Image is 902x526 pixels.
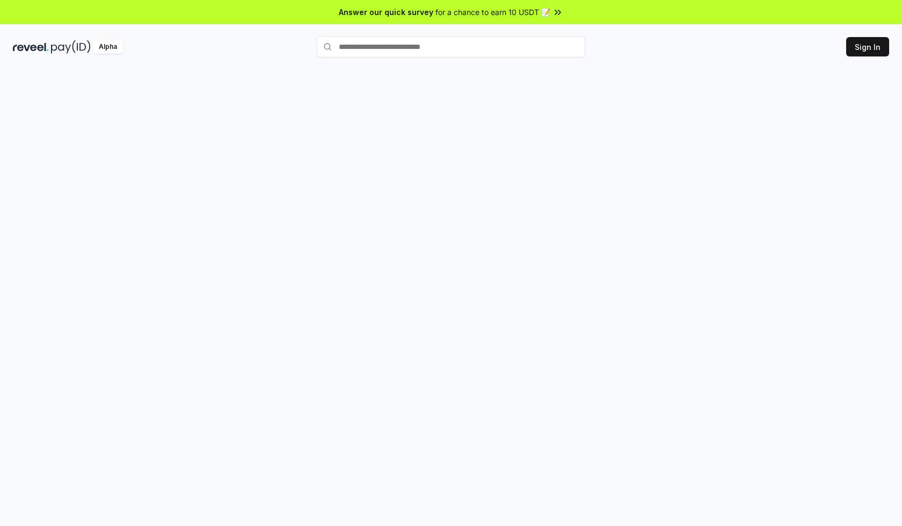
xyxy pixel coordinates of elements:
[93,40,123,54] div: Alpha
[13,40,49,54] img: reveel_dark
[339,6,433,18] span: Answer our quick survey
[435,6,550,18] span: for a chance to earn 10 USDT 📝
[51,40,91,54] img: pay_id
[846,37,889,56] button: Sign In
